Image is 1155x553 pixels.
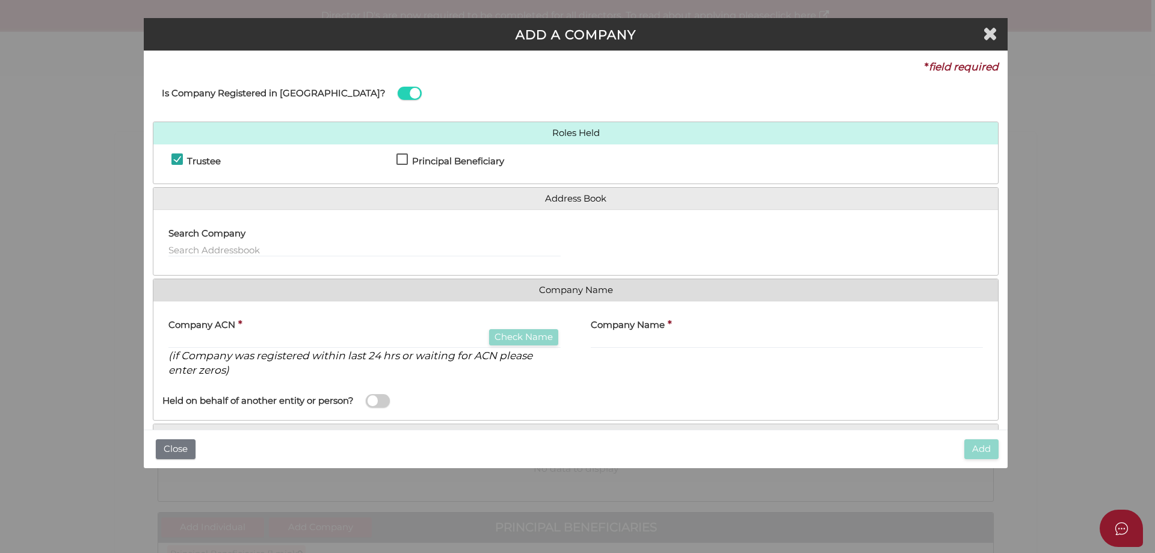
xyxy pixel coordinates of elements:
i: (if Company was registered within last 24 hrs or waiting for ACN please enter zeros) [168,349,532,377]
h4: Company ACN [168,320,235,330]
button: Add [964,439,999,459]
button: Open asap [1100,510,1143,547]
h4: Company Name [591,320,665,330]
input: Search Addressbook [168,244,561,257]
button: Check Name [489,329,558,345]
h4: Held on behalf of another entity or person? [162,396,354,406]
a: Company Name [162,285,989,295]
a: Address Book [162,194,989,204]
button: Close [156,439,196,459]
h4: Search Company [168,229,245,239]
